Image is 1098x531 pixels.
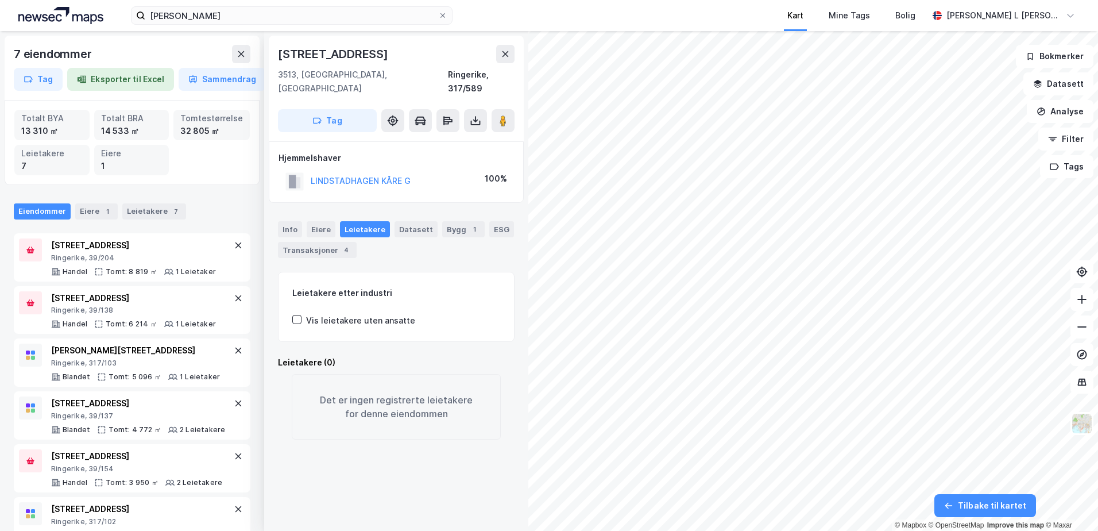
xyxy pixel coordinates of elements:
div: Tomt: 4 772 ㎡ [109,425,161,434]
div: Ringerike, 317/589 [448,68,515,95]
div: [PERSON_NAME][STREET_ADDRESS] [51,344,220,357]
div: Ringerike, 39/204 [51,253,216,263]
div: 1 Leietaker [176,320,216,329]
div: Kontrollprogram for chat [1041,476,1098,531]
div: 1 Leietaker [180,372,220,382]
div: Kart [787,9,803,22]
div: 7 [21,160,83,172]
div: Totalt BYA [21,112,83,125]
button: Tilbake til kartet [934,494,1036,517]
div: 13 310 ㎡ [21,125,83,137]
div: Mine Tags [829,9,870,22]
div: Det er ingen registrerte leietakere for denne eiendommen [292,374,501,440]
div: Leietakere [340,221,390,237]
div: Handel [63,478,87,487]
div: 2 Leietakere [180,425,225,434]
div: Leietakere [122,203,186,220]
div: Leietakere [21,147,83,160]
div: Bolig [895,9,915,22]
a: Mapbox [895,521,926,529]
div: Handel [63,320,87,329]
div: Tomtestørrelse [180,112,243,125]
div: Ringerike, 39/137 [51,411,225,421]
div: 2 Leietakere [177,478,222,487]
div: Leietakere (0) [278,356,515,370]
a: OpenStreetMap [929,521,984,529]
div: Tomt: 8 819 ㎡ [106,267,157,276]
div: [STREET_ADDRESS] [278,45,391,63]
button: Tag [14,68,63,91]
img: logo.a4113a55bc3d86da70a041830d287a7e.svg [18,7,103,24]
button: Eksporter til Excel [67,68,174,91]
div: Ringerike, 39/154 [51,464,222,474]
div: [STREET_ADDRESS] [51,238,216,252]
div: [STREET_ADDRESS] [51,291,216,305]
div: Tomt: 5 096 ㎡ [109,372,161,382]
div: 1 Leietaker [176,267,216,276]
img: Z [1071,413,1093,434]
div: Tomt: 6 214 ㎡ [106,320,157,329]
div: [PERSON_NAME] L [PERSON_NAME] [946,9,1061,22]
iframe: Chat Widget [1041,476,1098,531]
button: Analyse [1027,100,1093,123]
div: Blandet [63,372,90,382]
div: 1 [469,224,480,235]
div: Eiere [101,147,163,160]
div: Bygg [442,221,485,237]
div: Ringerike, 317/103 [51,359,220,368]
button: Sammendrag [179,68,266,91]
div: Vis leietakere uten ansatte [306,314,415,328]
div: 4 [341,244,352,256]
div: Totalt BRA [101,112,163,125]
div: [STREET_ADDRESS] [51,397,225,410]
div: [STREET_ADDRESS] [51,449,222,463]
div: 100% [485,172,507,186]
div: 7 eiendommer [14,45,94,63]
div: Ringerike, 317/102 [51,517,220,526]
div: Ringerike, 39/138 [51,306,216,315]
button: Filter [1038,128,1093,151]
div: Blandet [63,425,90,434]
div: 32 805 ㎡ [180,125,243,137]
div: Handel [63,267,87,276]
div: 7 [170,206,181,217]
button: Tags [1040,155,1093,178]
button: Tag [278,109,377,132]
div: Info [278,221,302,237]
button: Bokmerker [1016,45,1093,68]
div: Leietakere etter industri [292,286,500,300]
div: 1 [101,160,163,172]
div: Datasett [395,221,438,237]
div: Transaksjoner [278,242,357,258]
button: Datasett [1023,72,1093,95]
div: Eiere [75,203,118,220]
div: Eiendommer [14,203,71,220]
div: 3513, [GEOGRAPHIC_DATA], [GEOGRAPHIC_DATA] [278,68,448,95]
input: Søk på adresse, matrikkel, gårdeiere, leietakere eller personer [145,7,438,24]
div: ESG [489,221,514,237]
a: Improve this map [987,521,1044,529]
div: Tomt: 3 950 ㎡ [106,478,158,487]
div: 14 533 ㎡ [101,125,163,137]
div: Hjemmelshaver [279,151,514,165]
div: Eiere [307,221,335,237]
div: 1 [102,206,113,217]
div: [STREET_ADDRESS] [51,502,220,516]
